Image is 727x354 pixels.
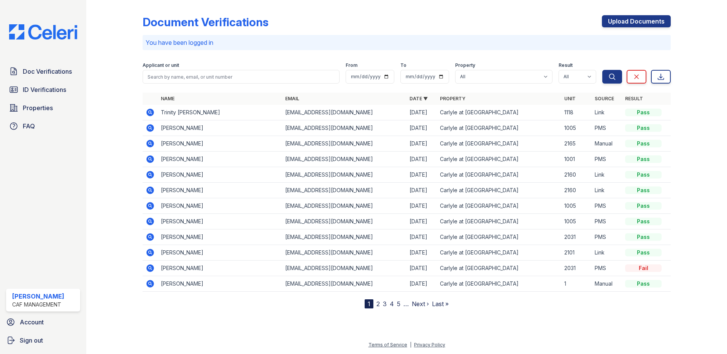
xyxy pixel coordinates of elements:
td: [DATE] [406,245,437,261]
a: Terms of Service [368,342,407,348]
div: Pass [625,140,662,147]
td: [EMAIL_ADDRESS][DOMAIN_NAME] [282,105,406,120]
td: [PERSON_NAME] [158,229,282,245]
td: 2165 [561,136,592,152]
td: Link [592,245,622,261]
td: Link [592,105,622,120]
td: [EMAIL_ADDRESS][DOMAIN_NAME] [282,152,406,167]
div: Fail [625,264,662,272]
div: Pass [625,155,662,163]
a: FAQ [6,119,80,134]
td: [PERSON_NAME] [158,183,282,198]
td: Carlyle at [GEOGRAPHIC_DATA] [437,198,561,214]
td: Link [592,183,622,198]
span: Sign out [20,336,43,345]
td: Manual [592,276,622,292]
a: Name [161,96,175,101]
td: [EMAIL_ADDRESS][DOMAIN_NAME] [282,229,406,245]
a: Source [595,96,614,101]
td: PMS [592,120,622,136]
td: 2101 [561,245,592,261]
td: Carlyle at [GEOGRAPHIC_DATA] [437,214,561,229]
a: Unit [564,96,576,101]
td: Carlyle at [GEOGRAPHIC_DATA] [437,261,561,276]
td: 2160 [561,167,592,183]
td: Manual [592,136,622,152]
td: Carlyle at [GEOGRAPHIC_DATA] [437,167,561,183]
td: 2160 [561,183,592,198]
td: Carlyle at [GEOGRAPHIC_DATA] [437,245,561,261]
div: Pass [625,233,662,241]
td: Carlyle at [GEOGRAPHIC_DATA] [437,183,561,198]
label: To [400,62,406,68]
span: ID Verifications [23,85,66,94]
label: From [346,62,357,68]
td: Carlyle at [GEOGRAPHIC_DATA] [437,229,561,245]
td: [PERSON_NAME] [158,198,282,214]
div: Pass [625,202,662,210]
td: [EMAIL_ADDRESS][DOMAIN_NAME] [282,120,406,136]
td: [DATE] [406,152,437,167]
td: [EMAIL_ADDRESS][DOMAIN_NAME] [282,198,406,214]
td: PMS [592,214,622,229]
td: Carlyle at [GEOGRAPHIC_DATA] [437,276,561,292]
td: 2031 [561,229,592,245]
a: ID Verifications [6,82,80,97]
td: [PERSON_NAME] [158,261,282,276]
td: PMS [592,229,622,245]
td: PMS [592,152,622,167]
a: Result [625,96,643,101]
div: Pass [625,124,662,132]
td: [PERSON_NAME] [158,245,282,261]
td: 2031 [561,261,592,276]
a: Properties [6,100,80,115]
td: [DATE] [406,214,437,229]
td: 1005 [561,198,592,214]
td: 1001 [561,152,592,167]
div: 1 [365,299,373,308]
td: [EMAIL_ADDRESS][DOMAIN_NAME] [282,276,406,292]
a: 3 [383,300,387,308]
td: [DATE] [406,120,437,136]
a: 4 [390,300,394,308]
td: [EMAIL_ADDRESS][DOMAIN_NAME] [282,136,406,152]
td: [DATE] [406,167,437,183]
td: [DATE] [406,229,437,245]
div: Pass [625,249,662,256]
td: 1005 [561,120,592,136]
div: Pass [625,280,662,288]
div: Pass [625,109,662,116]
td: Carlyle at [GEOGRAPHIC_DATA] [437,120,561,136]
input: Search by name, email, or unit number [143,70,340,84]
a: Privacy Policy [414,342,445,348]
td: [DATE] [406,105,437,120]
label: Applicant or unit [143,62,179,68]
td: [PERSON_NAME] [158,276,282,292]
a: Date ▼ [410,96,428,101]
td: PMS [592,198,622,214]
span: Account [20,318,44,327]
td: [PERSON_NAME] [158,152,282,167]
a: Account [3,314,83,330]
td: [DATE] [406,136,437,152]
td: [PERSON_NAME] [158,120,282,136]
a: Sign out [3,333,83,348]
td: [PERSON_NAME] [158,214,282,229]
td: Carlyle at [GEOGRAPHIC_DATA] [437,152,561,167]
a: Last » [432,300,449,308]
a: 5 [397,300,400,308]
label: Result [559,62,573,68]
a: Property [440,96,465,101]
div: Pass [625,186,662,194]
td: Carlyle at [GEOGRAPHIC_DATA] [437,136,561,152]
a: 2 [376,300,380,308]
td: [PERSON_NAME] [158,136,282,152]
div: Pass [625,218,662,225]
div: Document Verifications [143,15,268,29]
div: Pass [625,171,662,179]
span: Properties [23,103,53,112]
td: [PERSON_NAME] [158,167,282,183]
td: 1 [561,276,592,292]
span: Doc Verifications [23,67,72,76]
